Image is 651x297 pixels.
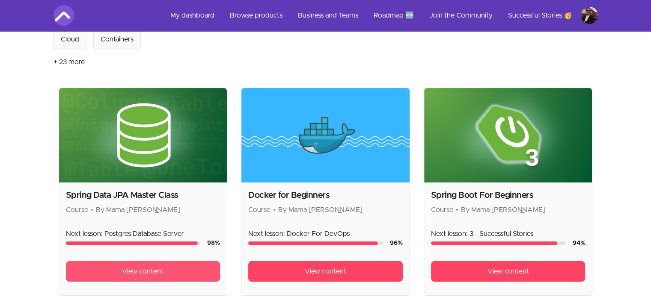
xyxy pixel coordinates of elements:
[305,266,346,276] span: View content
[59,88,227,182] img: Product image for Spring Data JPA Master Class
[66,241,201,245] div: Course progress
[424,88,592,182] img: Product image for Spring Boot For Beginners
[456,206,458,213] span: •
[248,189,403,201] h2: Docker for Beginners
[431,229,586,239] p: Next lesson: 3 - Successful Stories
[431,261,586,282] a: View content
[431,189,586,201] h2: Spring Boot For Beginners
[66,189,220,201] h2: Spring Data JPA Master Class
[54,5,74,26] img: Amigoscode logo
[96,206,180,213] span: By Mama [PERSON_NAME]
[461,206,545,213] span: By Mama [PERSON_NAME]
[122,266,163,276] span: View content
[501,5,579,26] a: Successful Stories 🥳
[273,206,276,213] span: •
[163,5,598,26] nav: Main
[207,240,220,246] span: 98 %
[278,206,363,213] span: By Mama [PERSON_NAME]
[291,5,365,26] a: Business and Teams
[66,206,88,213] span: Course
[248,241,383,245] div: Course progress
[54,50,85,74] button: + 23 more
[422,5,499,26] a: Join the Community
[248,229,403,239] p: Next lesson: Docker For DevOps
[91,206,93,213] span: •
[241,88,410,182] img: Product image for Docker for Beginners
[66,229,220,239] p: Next lesson: Postgres Database Server
[431,206,453,213] span: Course
[248,206,271,213] span: Course
[390,240,403,246] span: 96 %
[367,5,421,26] a: Roadmap 🆕
[572,240,585,246] span: 94 %
[581,7,598,24] img: Profile image for Vlad
[248,261,403,282] a: View content
[431,241,566,245] div: Course progress
[223,5,289,26] a: Browse products
[61,34,79,44] div: Cloud
[488,266,529,276] span: View content
[101,34,134,44] div: Containers
[163,5,221,26] a: My dashboard
[66,261,220,282] a: View content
